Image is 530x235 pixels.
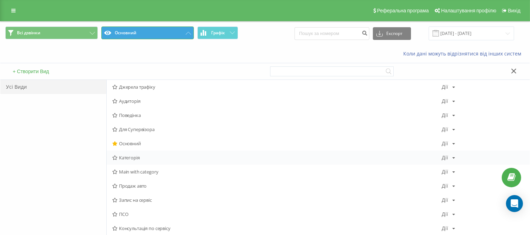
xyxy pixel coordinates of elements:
div: Дії [442,183,448,188]
div: Дії [442,141,448,146]
button: Графік [197,27,238,39]
span: Вихід [508,8,520,13]
div: Дії [442,113,448,118]
span: Консультація по сервісу [112,226,442,231]
button: Закрити [509,68,519,75]
span: Main with category [112,169,442,174]
div: Дії [442,226,448,231]
div: Дії [442,169,448,174]
span: Для Супервізора [112,127,442,132]
button: Всі дзвінки [5,27,98,39]
span: Реферальна програма [377,8,429,13]
span: Графік [211,30,225,35]
button: Експорт [373,27,411,40]
button: Основний [101,27,194,39]
div: Усі Види [0,80,106,94]
span: Налаштування профілю [441,8,496,13]
button: + Створити Вид [11,68,51,75]
span: Джерела трафіку [112,84,442,89]
div: Дії [442,198,448,202]
input: Пошук за номером [294,27,369,40]
span: Всі дзвінки [17,30,40,36]
div: Open Intercom Messenger [506,195,523,212]
a: Коли дані можуть відрізнятися вiд інших систем [403,50,525,57]
div: Дії [442,99,448,104]
span: Запис на сервіс [112,198,442,202]
span: Аудиторія [112,99,442,104]
div: Дії [442,212,448,217]
div: Дії [442,155,448,160]
span: Основний [112,141,442,146]
span: ПСО [112,212,442,217]
div: Дії [442,84,448,89]
div: Дії [442,127,448,132]
span: Категорія [112,155,442,160]
span: Продаж авто [112,183,442,188]
span: Поведінка [112,113,442,118]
